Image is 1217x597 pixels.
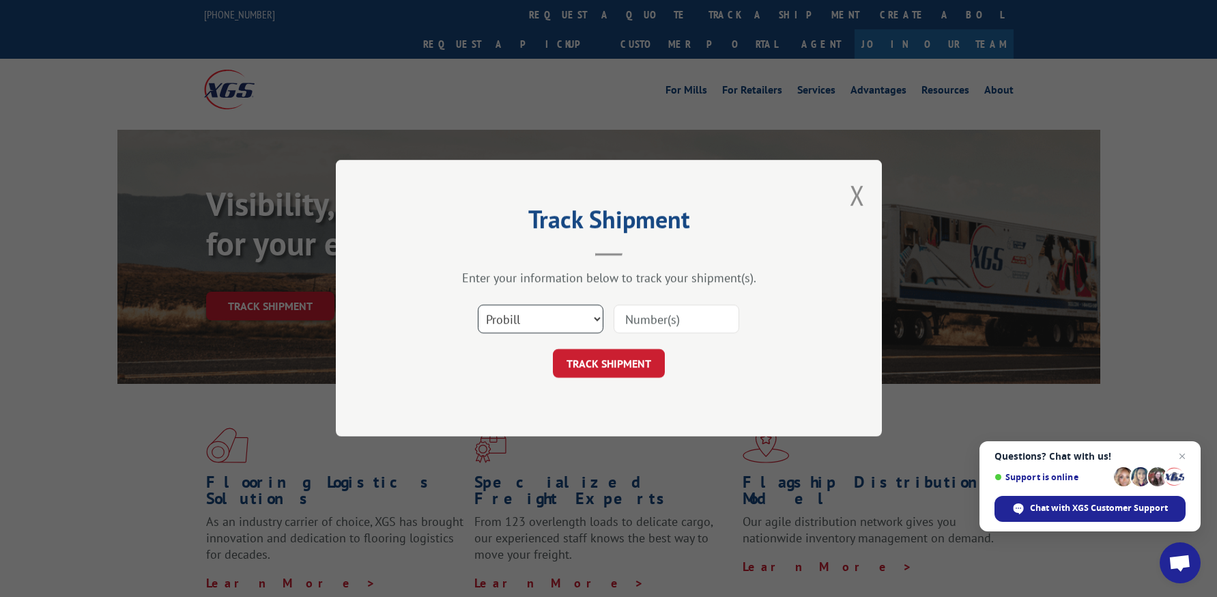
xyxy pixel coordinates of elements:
button: Close modal [850,177,865,213]
span: Support is online [994,472,1109,482]
span: Questions? Chat with us! [994,451,1186,462]
div: Enter your information below to track your shipment(s). [404,270,814,286]
h2: Track Shipment [404,210,814,236]
input: Number(s) [614,305,739,334]
a: Open chat [1160,542,1201,583]
span: Chat with XGS Customer Support [1030,502,1168,514]
button: TRACK SHIPMENT [553,350,665,378]
span: Chat with XGS Customer Support [994,496,1186,522]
